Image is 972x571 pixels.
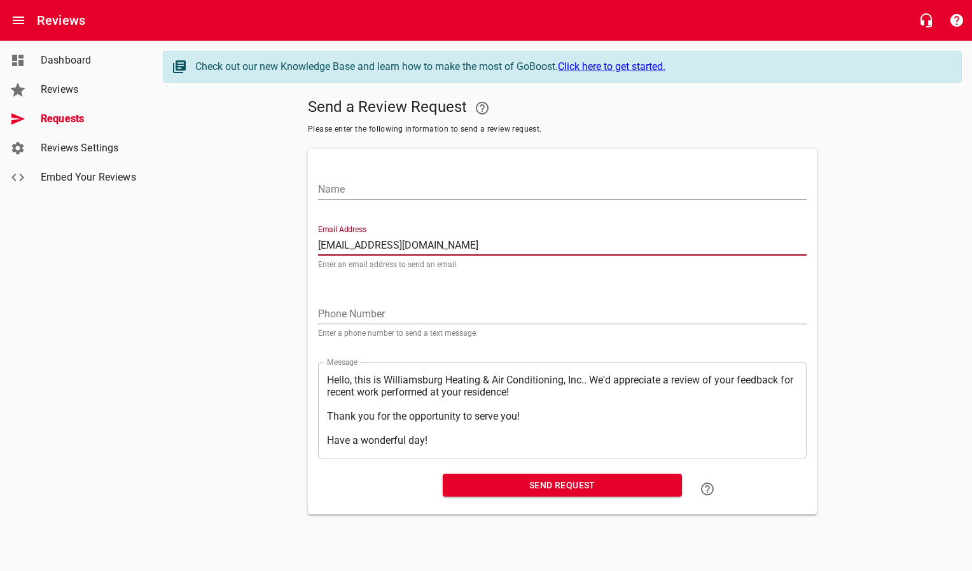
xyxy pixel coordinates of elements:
[195,59,948,74] div: Check out our new Knowledge Base and learn how to make the most of GoBoost.
[941,5,972,36] button: Support Portal
[692,474,723,504] a: Learn how to "Send a Review Request"
[41,170,137,185] span: Embed Your Reviews
[318,226,366,233] label: Email Address
[318,261,807,268] p: Enter an email address to send an email.
[911,5,941,36] button: Live Chat
[558,60,665,72] a: Click here to get started.
[453,478,672,493] span: Send Request
[443,474,682,497] button: Send Request
[308,93,817,123] h5: Send a Review Request
[41,111,137,127] span: Requests
[318,329,807,337] p: Enter a phone number to send a text message.
[3,5,34,36] button: Open drawer
[41,53,137,68] span: Dashboard
[41,141,137,156] span: Reviews Settings
[467,93,497,123] a: Your Google or Facebook account must be connected to "Send a Review Request"
[41,82,137,97] span: Reviews
[37,10,85,31] h6: Reviews
[308,123,817,136] span: Please enter the following information to send a review request.
[327,374,798,446] textarea: Hello, this is Williamsburg Heating & Air Conditioning, Inc.. We'd appreciate a review of your fe...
